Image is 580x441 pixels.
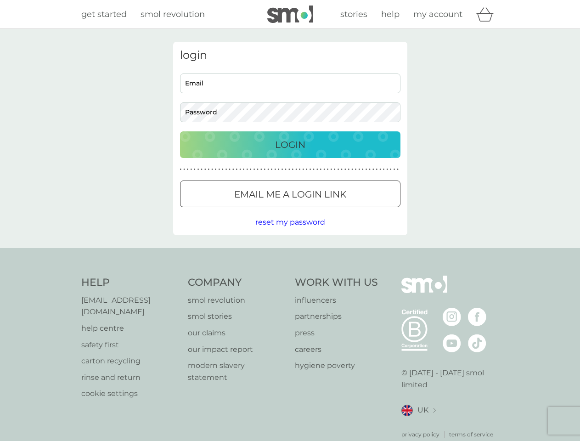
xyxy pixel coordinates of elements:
[358,167,360,172] p: ●
[188,344,286,356] a: our impact report
[255,218,325,226] span: reset my password
[246,167,248,172] p: ●
[188,276,286,290] h4: Company
[397,167,399,172] p: ●
[401,430,439,439] a: privacy policy
[204,167,206,172] p: ●
[344,167,346,172] p: ●
[180,167,182,172] p: ●
[330,167,332,172] p: ●
[443,308,461,326] img: visit the smol Instagram page
[341,167,343,172] p: ●
[81,8,127,21] a: get started
[208,167,210,172] p: ●
[225,167,227,172] p: ●
[355,167,357,172] p: ●
[180,49,400,62] h3: login
[236,167,238,172] p: ●
[386,167,388,172] p: ●
[295,327,378,339] a: press
[295,294,378,306] a: influencers
[348,167,350,172] p: ●
[267,167,269,172] p: ●
[468,308,486,326] img: visit the smol Facebook page
[274,167,276,172] p: ●
[243,167,245,172] p: ●
[433,408,436,413] img: select a new location
[180,131,400,158] button: Login
[81,339,179,351] a: safety first
[218,167,220,172] p: ●
[257,167,259,172] p: ●
[211,167,213,172] p: ●
[81,372,179,384] a: rinse and return
[381,9,400,19] span: help
[449,430,493,439] a: terms of service
[253,167,255,172] p: ●
[255,216,325,228] button: reset my password
[340,8,367,21] a: stories
[180,181,400,207] button: Email me a login link
[239,167,241,172] p: ●
[234,187,346,202] p: Email me a login link
[141,9,205,19] span: smol revolution
[81,9,127,19] span: get started
[351,167,353,172] p: ●
[295,311,378,322] a: partnerships
[381,8,400,21] a: help
[295,344,378,356] a: careers
[288,167,290,172] p: ●
[476,5,499,23] div: basket
[188,294,286,306] a: smol revolution
[250,167,252,172] p: ●
[190,167,192,172] p: ●
[292,167,294,172] p: ●
[299,167,301,172] p: ●
[313,167,315,172] p: ●
[323,167,325,172] p: ●
[340,9,367,19] span: stories
[278,167,280,172] p: ●
[215,167,217,172] p: ●
[417,404,428,416] span: UK
[369,167,371,172] p: ●
[379,167,381,172] p: ●
[81,355,179,367] a: carton recycling
[376,167,378,172] p: ●
[194,167,196,172] p: ●
[264,167,266,172] p: ●
[81,322,179,334] a: help centre
[188,327,286,339] a: our claims
[187,167,189,172] p: ●
[327,167,329,172] p: ●
[282,167,283,172] p: ●
[229,167,231,172] p: ●
[320,167,322,172] p: ●
[362,167,364,172] p: ●
[271,167,273,172] p: ●
[394,167,395,172] p: ●
[468,334,486,352] img: visit the smol Tiktok page
[334,167,336,172] p: ●
[390,167,392,172] p: ●
[201,167,203,172] p: ●
[443,334,461,352] img: visit the smol Youtube page
[275,137,305,152] p: Login
[302,167,304,172] p: ●
[366,167,367,172] p: ●
[295,360,378,372] p: hygiene poverty
[401,405,413,416] img: UK flag
[188,360,286,383] p: modern slavery statement
[188,311,286,322] a: smol stories
[316,167,318,172] p: ●
[372,167,374,172] p: ●
[413,8,462,21] a: my account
